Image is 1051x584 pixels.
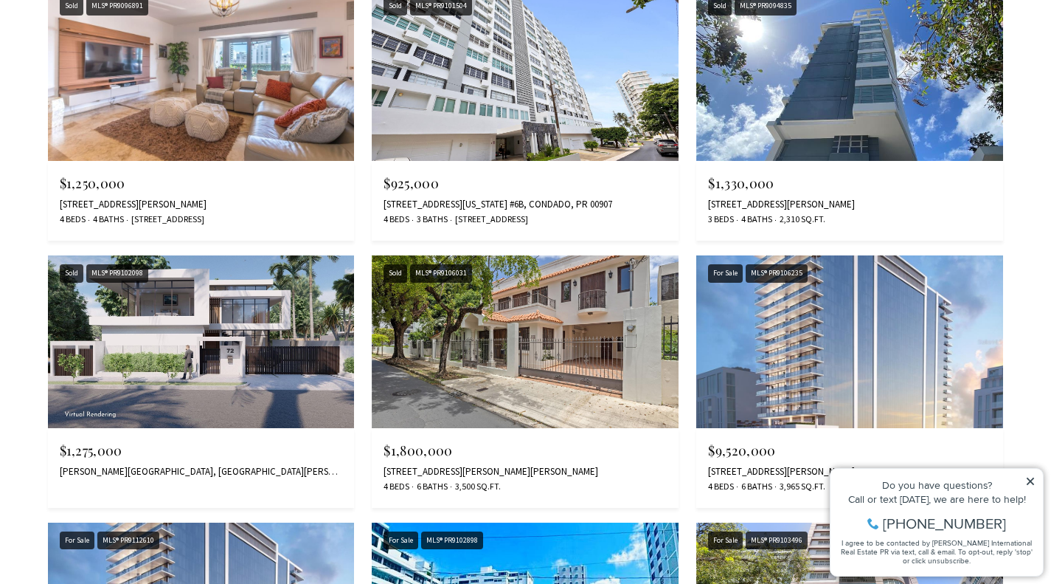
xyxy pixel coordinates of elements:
[746,532,808,550] div: MLS® PR9103496
[776,213,825,226] span: 2,310 Sq.Ft.
[60,442,122,459] span: $1,275,000
[384,532,418,550] div: For Sale
[97,532,159,550] div: MLS® PR9112610
[708,264,743,283] div: For Sale
[738,481,772,493] span: 6 Baths
[410,264,472,283] div: MLS® PR9106031
[708,532,743,550] div: For Sale
[384,213,409,226] span: 4 Beds
[708,442,775,459] span: $9,520,000
[384,442,452,459] span: $1,800,000
[60,466,343,478] div: [PERSON_NAME][GEOGRAPHIC_DATA], [GEOGRAPHIC_DATA][PERSON_NAME]
[60,174,125,192] span: $1,250,000
[15,33,213,44] div: Do you have questions?
[60,213,86,226] span: 4 Beds
[384,199,667,210] div: [STREET_ADDRESS][US_STATE] #6B, CONDADO, PR 00907
[708,466,991,478] div: [STREET_ADDRESS][PERSON_NAME]
[15,47,213,58] div: Call or text [DATE], we are here to help!
[384,264,407,283] div: Sold
[708,213,734,226] span: 3 Beds
[48,255,355,508] a: Sold Sold MLS® PR9102098 $1,275,000 [PERSON_NAME][GEOGRAPHIC_DATA], [GEOGRAPHIC_DATA][PERSON_NAME]
[746,264,808,283] div: MLS® PR9106235
[451,213,528,226] span: [STREET_ADDRESS]
[708,199,991,210] div: [STREET_ADDRESS][PERSON_NAME]
[89,213,124,226] span: 4 Baths
[372,255,679,508] a: Sold Sold MLS® PR9106031 $1,800,000 [STREET_ADDRESS][PERSON_NAME][PERSON_NAME] 4 Beds 6 Baths 3,5...
[421,532,483,550] div: MLS® PR9102898
[18,91,210,119] span: I agree to be contacted by [PERSON_NAME] International Real Estate PR via text, call & email. To ...
[384,481,409,493] span: 4 Beds
[413,481,448,493] span: 6 Baths
[60,69,184,84] span: [PHONE_NUMBER]
[451,481,501,493] span: 3,500 Sq.Ft.
[372,255,679,428] img: Sold
[413,213,448,226] span: 3 Baths
[48,255,355,428] img: Sold
[776,481,825,493] span: 3,965 Sq.Ft.
[708,481,734,493] span: 4 Beds
[738,213,772,226] span: 4 Baths
[384,466,667,478] div: [STREET_ADDRESS][PERSON_NAME][PERSON_NAME]
[696,255,1003,508] a: For Sale For Sale MLS® PR9106235 $9,520,000 [STREET_ADDRESS][PERSON_NAME] 4 Beds 6 Baths 3,965 Sq...
[696,255,1003,428] img: For Sale
[60,532,94,550] div: For Sale
[60,264,83,283] div: Sold
[86,264,148,283] div: MLS® PR9102098
[60,199,343,210] div: [STREET_ADDRESS][PERSON_NAME]
[128,213,204,226] span: [STREET_ADDRESS]
[384,174,439,192] span: $925,000
[708,174,774,192] span: $1,330,000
